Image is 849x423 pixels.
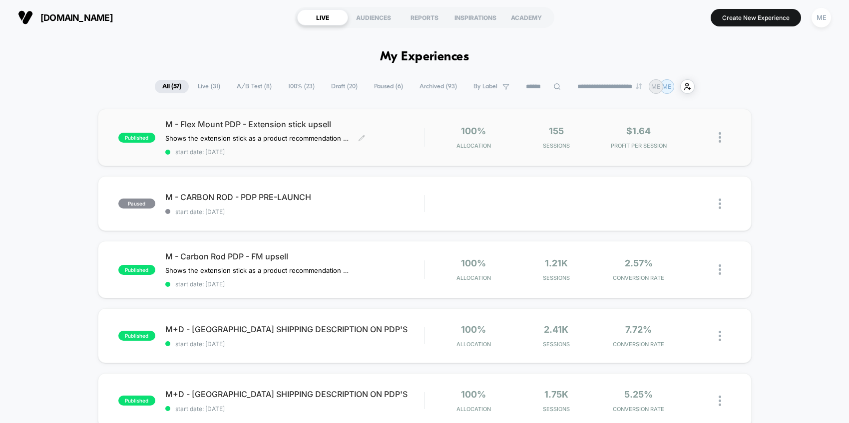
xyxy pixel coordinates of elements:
span: 155 [549,126,564,136]
div: ACADEMY [501,9,552,25]
span: Sessions [517,274,595,281]
span: Archived ( 93 ) [412,80,464,93]
span: 100% [461,258,486,268]
span: Shows the extension stick as a product recommendation under the CTA [165,134,351,142]
span: Allocation [456,274,491,281]
div: AUDIENCES [348,9,399,25]
span: start date: [DATE] [165,280,424,288]
span: start date: [DATE] [165,208,424,215]
button: ME [809,7,834,28]
span: start date: [DATE] [165,148,424,156]
span: published [118,265,155,275]
span: Live ( 31 ) [190,80,228,93]
img: end [636,83,642,89]
button: Create New Experience [711,9,801,26]
button: [DOMAIN_NAME] [15,9,116,25]
img: close [719,396,721,406]
span: M+D - [GEOGRAPHIC_DATA] SHIPPING DESCRIPTION ON PDP'S [165,389,424,399]
span: Shows the extension stick as a product recommendation under the CTA [165,266,351,274]
span: 100% [461,324,486,335]
div: INSPIRATIONS [450,9,501,25]
span: Sessions [517,406,595,413]
span: Sessions [517,341,595,348]
div: LIVE [297,9,348,25]
span: 1.75k [544,389,568,400]
span: Draft ( 20 ) [324,80,365,93]
span: published [118,396,155,406]
span: start date: [DATE] [165,340,424,348]
img: Visually logo [18,10,33,25]
p: ME [662,83,671,90]
h1: My Experiences [380,50,469,64]
span: Allocation [456,142,491,149]
span: Paused ( 6 ) [367,80,411,93]
span: Allocation [456,341,491,348]
span: CONVERSION RATE [600,406,677,413]
img: close [719,132,721,143]
span: [DOMAIN_NAME] [40,12,113,23]
span: published [118,133,155,143]
div: ME [812,8,831,27]
img: close [719,199,721,209]
span: 1.21k [545,258,568,268]
span: start date: [DATE] [165,405,424,413]
span: 2.41k [544,324,568,335]
span: PROFIT PER SESSION [600,142,677,149]
span: Allocation [456,406,491,413]
span: CONVERSION RATE [600,341,677,348]
span: 100% [461,126,486,136]
img: close [719,331,721,341]
span: M - Flex Mount PDP - Extension stick upsell [165,119,424,129]
span: M - Carbon Rod PDP - FM upsell [165,251,424,261]
span: 2.57% [625,258,653,268]
span: 5.25% [624,389,653,400]
span: 100% ( 23 ) [281,80,322,93]
span: published [118,331,155,341]
p: ME [651,83,660,90]
span: CONVERSION RATE [600,274,677,281]
span: All ( 57 ) [155,80,189,93]
div: REPORTS [399,9,450,25]
span: By Label [473,83,497,90]
span: M+D - [GEOGRAPHIC_DATA] SHIPPING DESCRIPTION ON PDP'S [165,324,424,334]
span: paused [118,199,155,209]
span: 100% [461,389,486,400]
span: 7.72% [625,324,652,335]
span: A/B Test ( 8 ) [229,80,279,93]
img: close [719,264,721,275]
span: Sessions [517,142,595,149]
span: $1.64 [626,126,651,136]
span: M - CARBON ROD - PDP PRE-LAUNCH [165,192,424,202]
